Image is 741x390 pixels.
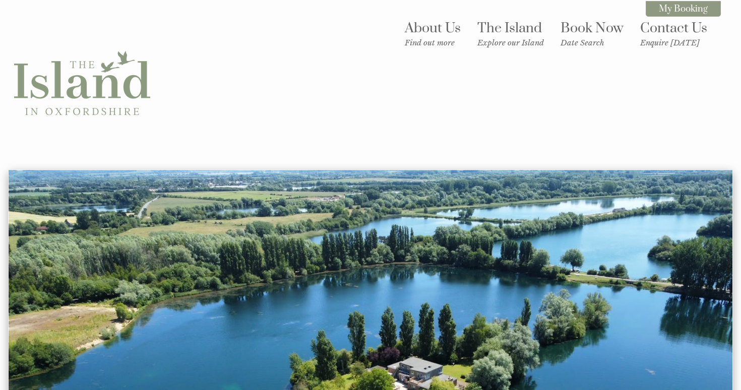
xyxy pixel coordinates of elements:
[14,16,150,152] img: The Island in Oxfordshire
[561,38,624,47] small: Date Search
[405,38,461,47] small: Find out more
[561,20,624,47] a: Book NowDate Search
[477,20,544,47] a: The IslandExplore our Island
[640,38,707,47] small: Enquire [DATE]
[405,20,461,47] a: About UsFind out more
[477,38,544,47] small: Explore our Island
[646,1,721,17] a: My Booking
[640,20,707,47] a: Contact UsEnquire [DATE]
